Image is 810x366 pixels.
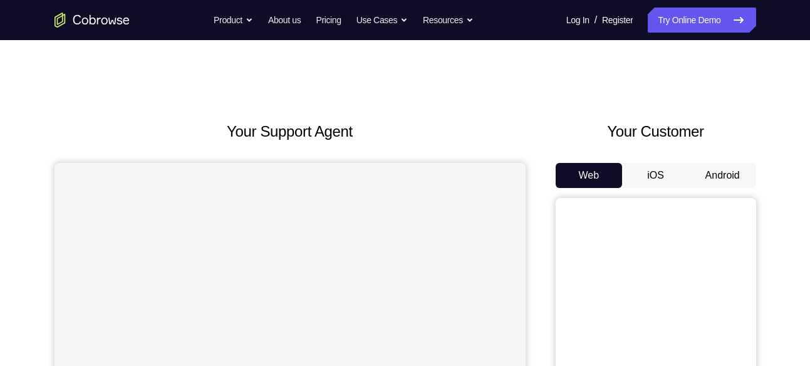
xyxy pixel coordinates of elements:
[268,8,301,33] a: About us
[423,8,474,33] button: Resources
[316,8,341,33] a: Pricing
[566,8,589,33] a: Log In
[595,13,597,28] span: /
[556,120,756,143] h2: Your Customer
[55,120,526,143] h2: Your Support Agent
[602,8,633,33] a: Register
[55,13,130,28] a: Go to the home page
[556,163,623,188] button: Web
[356,8,408,33] button: Use Cases
[622,163,689,188] button: iOS
[648,8,755,33] a: Try Online Demo
[214,8,253,33] button: Product
[689,163,756,188] button: Android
